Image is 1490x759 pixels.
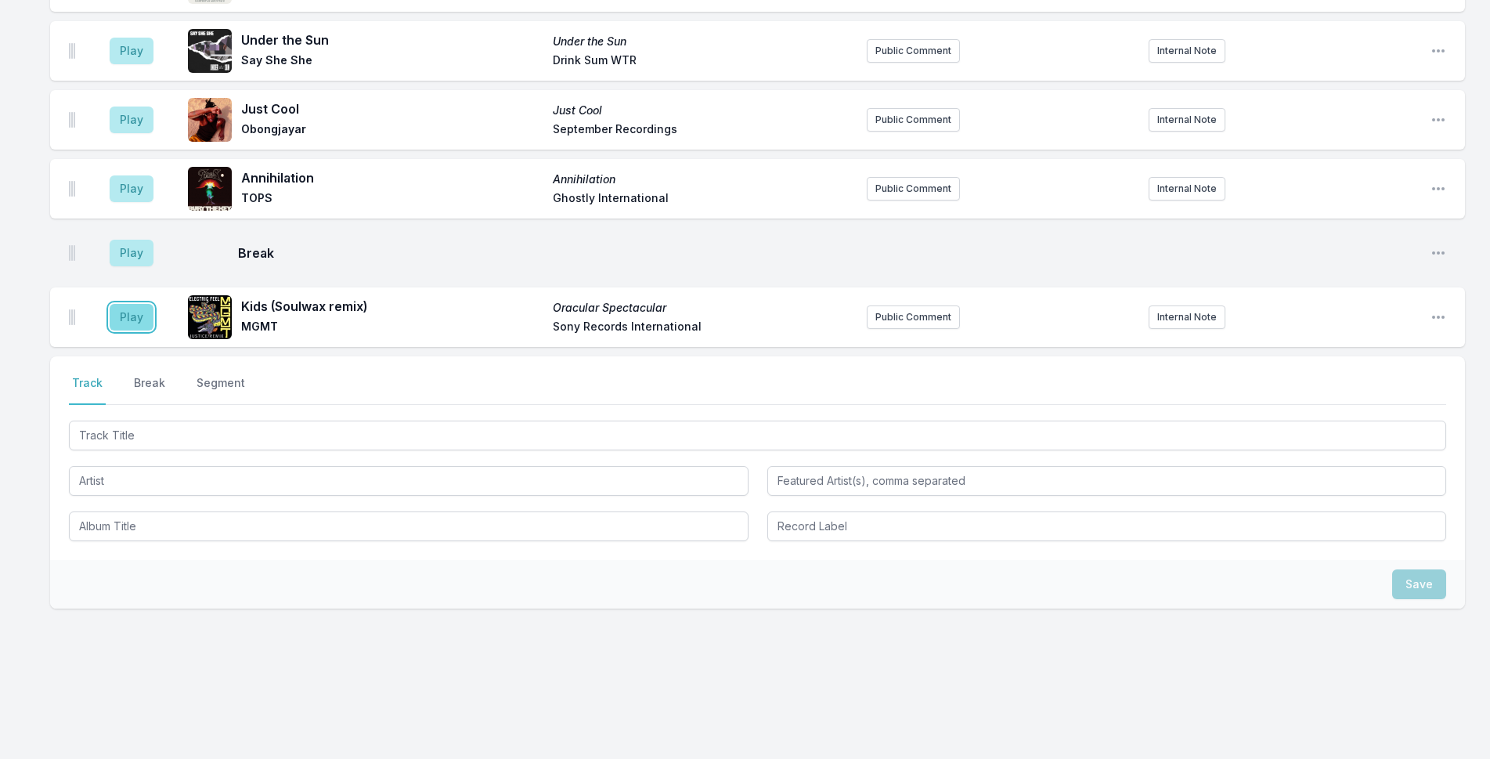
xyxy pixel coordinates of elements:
span: Oracular Spectacular [553,300,855,316]
span: Say She She [241,52,543,71]
button: Save [1392,569,1446,599]
img: Drag Handle [69,112,75,128]
button: Open playlist item options [1430,112,1446,128]
span: Just Cool [241,99,543,118]
input: Track Title [69,421,1446,450]
span: TOPS [241,190,543,209]
img: Drag Handle [69,309,75,325]
span: Under the Sun [553,34,855,49]
span: Just Cool [553,103,855,118]
button: Play [110,107,153,133]
button: Public Comment [867,305,960,329]
img: Drag Handle [69,181,75,197]
button: Open playlist item options [1430,309,1446,325]
button: Internal Note [1149,305,1225,329]
img: Drag Handle [69,43,75,59]
button: Segment [193,375,248,405]
img: Under the Sun [188,29,232,73]
span: September Recordings [553,121,855,140]
input: Record Label [767,511,1447,541]
span: Under the Sun [241,31,543,49]
button: Play [110,175,153,202]
button: Break [131,375,168,405]
img: Just Cool [188,98,232,142]
span: Annihilation [553,172,855,187]
img: Annihilation [188,167,232,211]
span: Sony Records International [553,319,855,338]
button: Internal Note [1149,177,1225,201]
button: Open playlist item options [1430,245,1446,261]
button: Play [110,38,153,64]
button: Internal Note [1149,39,1225,63]
button: Public Comment [867,177,960,201]
input: Album Title [69,511,749,541]
span: Drink Sum WTR [553,52,855,71]
button: Public Comment [867,39,960,63]
button: Play [110,240,153,266]
img: Drag Handle [69,245,75,261]
button: Internal Note [1149,108,1225,132]
span: Break [238,244,1418,262]
span: Kids (Soulwax remix) [241,297,543,316]
button: Play [110,304,153,331]
img: Oracular Spectacular [188,295,232,339]
button: Public Comment [867,108,960,132]
button: Track [69,375,106,405]
span: Obongjayar [241,121,543,140]
button: Open playlist item options [1430,43,1446,59]
input: Featured Artist(s), comma separated [767,466,1447,496]
button: Open playlist item options [1430,181,1446,197]
input: Artist [69,466,749,496]
span: Ghostly International [553,190,855,209]
span: MGMT [241,319,543,338]
span: Annihilation [241,168,543,187]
